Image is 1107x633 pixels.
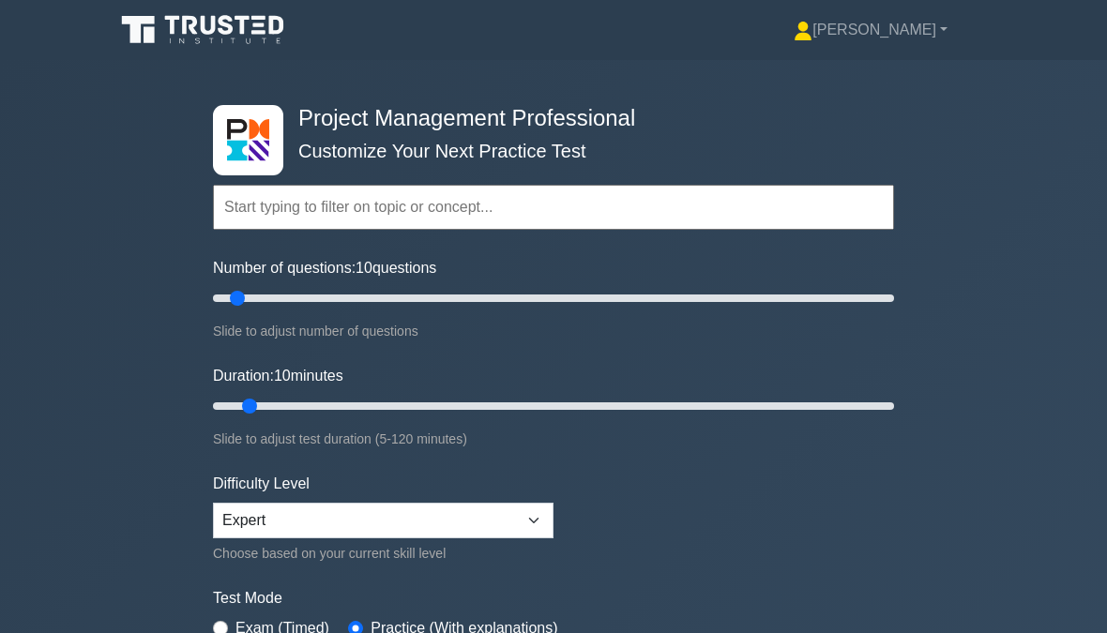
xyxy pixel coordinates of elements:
[213,542,553,565] div: Choose based on your current skill level
[213,587,894,610] label: Test Mode
[749,11,993,49] a: [PERSON_NAME]
[274,368,291,384] span: 10
[356,260,372,276] span: 10
[213,473,310,495] label: Difficulty Level
[213,185,894,230] input: Start typing to filter on topic or concept...
[213,320,894,342] div: Slide to adjust number of questions
[213,428,894,450] div: Slide to adjust test duration (5-120 minutes)
[213,365,343,387] label: Duration: minutes
[291,105,802,132] h4: Project Management Professional
[213,257,436,279] label: Number of questions: questions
